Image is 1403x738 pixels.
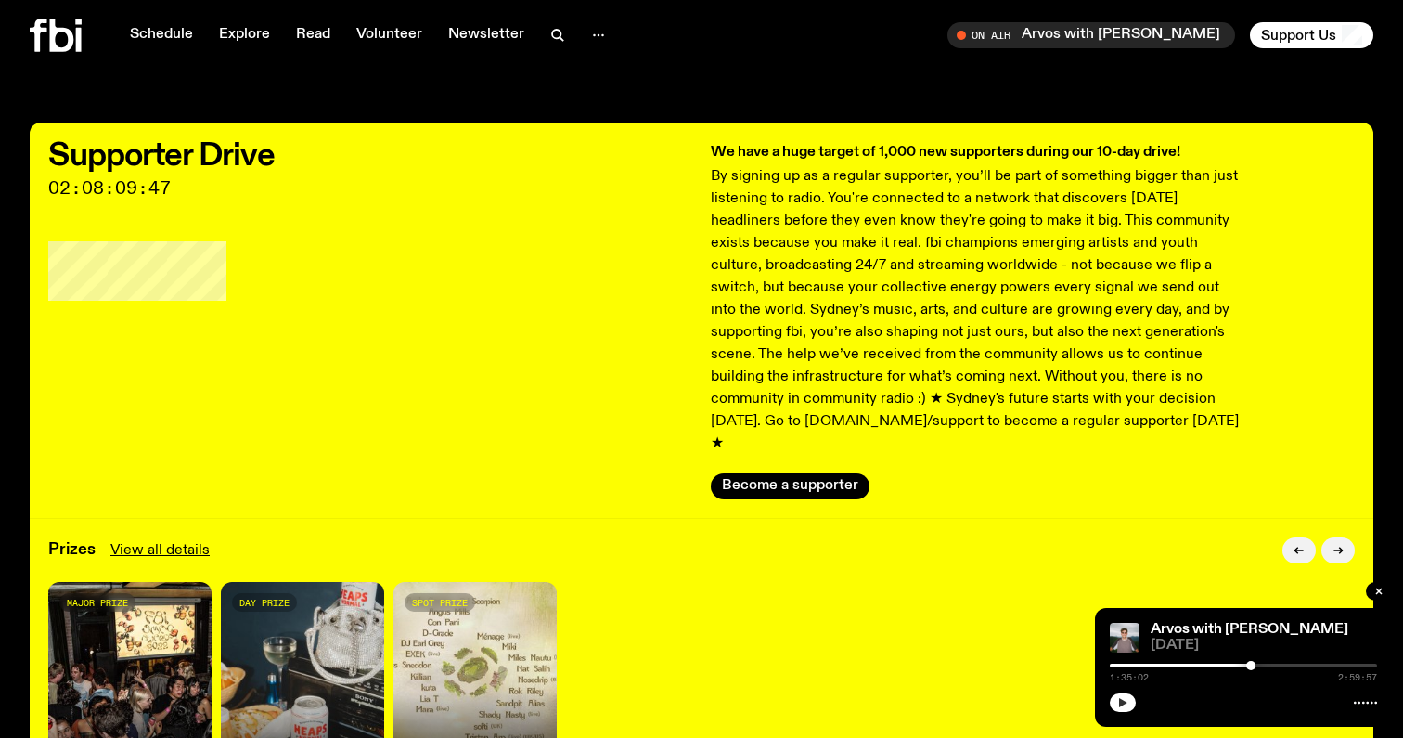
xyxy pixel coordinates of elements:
[711,141,1245,163] h3: We have a huge target of 1,000 new supporters during our 10-day drive!
[947,22,1235,48] button: On AirArvos with [PERSON_NAME]
[1151,639,1377,653] span: [DATE]
[437,22,535,48] a: Newsletter
[239,598,290,608] span: day prize
[208,22,281,48] a: Explore
[285,22,341,48] a: Read
[711,473,869,499] button: Become a supporter
[1250,22,1373,48] button: Support Us
[110,539,210,562] a: View all details
[412,598,468,608] span: spot prize
[48,141,692,171] h2: Supporter Drive
[1151,622,1348,637] a: Arvos with [PERSON_NAME]
[48,542,96,558] h3: Prizes
[1338,673,1377,682] span: 2:59:57
[1110,673,1149,682] span: 1:35:02
[48,180,692,197] span: 02:08:09:47
[119,22,204,48] a: Schedule
[1110,623,1139,653] img: Harrie stands in front of a valley with pink sunglasses on staring at camera
[67,598,128,608] span: major prize
[711,165,1245,455] p: By signing up as a regular supporter, you’ll be part of something bigger than just listening to r...
[1261,27,1336,44] span: Support Us
[345,22,433,48] a: Volunteer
